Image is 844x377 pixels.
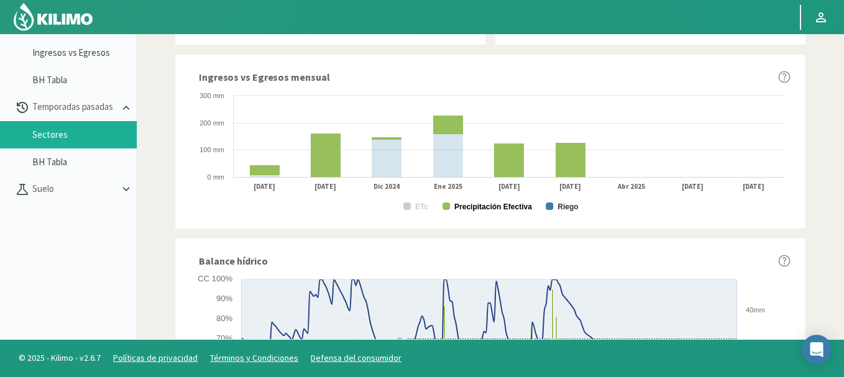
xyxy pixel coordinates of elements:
[746,306,765,314] text: 40mm
[374,182,400,191] text: Dic 2024
[743,182,764,191] text: [DATE]
[200,92,224,99] text: 300 mm
[200,119,224,127] text: 200 mm
[30,182,119,196] p: Suelo
[30,100,119,114] p: Temporadas pasadas
[12,352,107,365] span: © 2025 - Kilimo - v2.6.7
[454,202,532,211] text: Precipitación Efectiva
[198,274,232,283] text: CC 100%
[32,157,137,168] a: BH Tabla
[314,182,336,191] text: [DATE]
[557,202,578,211] text: Riego
[617,182,645,191] text: Abr 2025
[311,352,401,363] a: Defensa del consumidor
[559,182,581,191] text: [DATE]
[12,2,94,32] img: Kilimo
[434,182,462,191] text: Ene 2025
[199,70,329,84] span: Ingresos vs Egresos mensual
[32,75,137,86] a: BH Tabla
[32,47,137,58] a: Ingresos vs Egresos
[216,334,232,343] text: 70%
[210,352,298,363] a: Términos y Condiciones
[199,253,268,268] span: Balance hídrico
[208,173,225,181] text: 0 mm
[498,182,520,191] text: [DATE]
[682,182,704,191] text: [DATE]
[802,335,832,365] div: Open Intercom Messenger
[32,129,137,140] a: Sectores
[415,202,428,211] text: ETc
[113,352,198,363] a: Políticas de privacidad
[216,294,232,303] text: 90%
[254,182,275,191] text: [DATE]
[200,146,224,153] text: 100 mm
[216,314,232,323] text: 80%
